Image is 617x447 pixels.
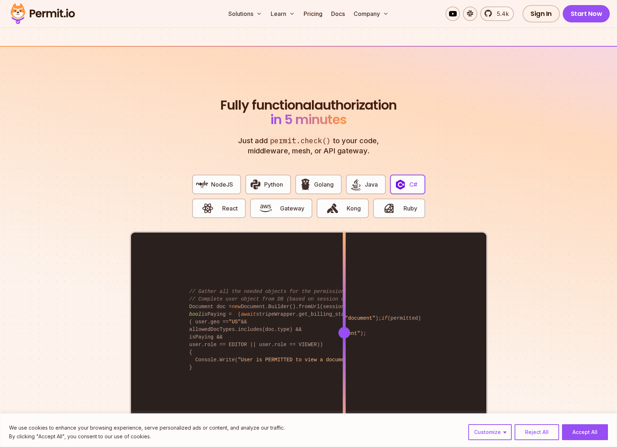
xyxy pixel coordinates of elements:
[409,180,417,189] span: C#
[264,180,283,189] span: Python
[268,7,298,21] button: Learn
[241,311,256,317] span: await
[326,202,339,214] img: Kong
[351,7,392,21] button: Company
[299,178,312,191] img: Golang
[350,178,362,191] img: Java
[220,98,314,112] span: Fully functional
[231,136,387,156] p: Just add to your code, middleware, mesh, or API gateway.
[229,319,241,325] span: "US"
[383,202,395,214] img: Ruby
[515,424,559,440] button: Reject All
[225,7,265,21] button: Solutions
[196,178,208,191] img: NodeJS
[219,98,398,127] h2: authorization
[9,432,285,441] p: By clicking "Accept All", you consent to our use of cookies.
[314,180,334,189] span: Golang
[328,7,348,21] a: Docs
[563,5,610,22] a: Start Now
[7,1,78,26] img: Permit logo
[493,9,509,18] span: 5.4k
[381,315,388,321] span: if
[9,423,285,432] p: We use cookies to enhance your browsing experience, serve personalized ads or content, and analyz...
[468,424,512,440] button: Customize
[238,357,353,363] span: "User is PERMITTED to view a document"
[280,204,304,213] span: Gateway
[249,178,262,191] img: Python
[345,315,375,321] span: "document"
[480,7,514,21] a: 5.4k
[365,180,378,189] span: Java
[523,5,560,22] a: Sign In
[184,282,433,377] code: User user = User.Builder.fromSession(session); Document doc = Document.Builder().fromUrl(session....
[259,202,272,214] img: Gateway
[222,204,238,213] span: React
[347,204,361,213] span: Kong
[268,136,333,146] span: permit.check()
[301,7,325,21] a: Pricing
[189,311,202,317] span: bool
[394,178,406,191] img: C#
[270,110,347,129] span: in 5 minutes
[232,304,241,310] span: new
[562,424,608,440] button: Accept All
[403,204,417,213] span: Ruby
[211,180,233,189] span: NodeJS
[202,202,214,214] img: React
[189,296,430,302] span: // Complete user object from DB (based on session object, only 3 DB queries...)
[189,289,363,294] span: // Gather all the needed objects for the permission check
